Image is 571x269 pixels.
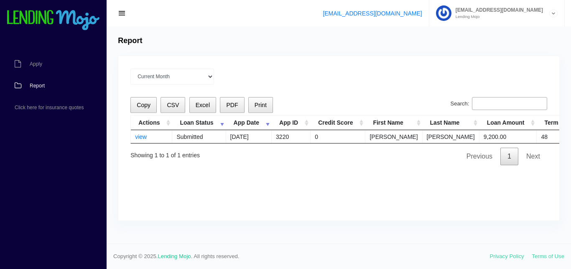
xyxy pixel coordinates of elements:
td: 48 [537,130,571,143]
span: [EMAIL_ADDRESS][DOMAIN_NAME] [451,8,543,13]
span: CSV [167,102,179,108]
td: [PERSON_NAME] [365,130,422,143]
button: CSV [161,97,185,113]
a: Previous [459,148,500,165]
th: Actions: activate to sort column ascending [131,115,172,130]
a: Privacy Policy [490,253,524,259]
button: PDF [220,97,244,113]
td: [DATE] [226,130,272,143]
th: Loan Amount: activate to sort column ascending [479,115,537,130]
th: Term: activate to sort column ascending [537,115,571,130]
span: PDF [226,102,238,108]
td: Submitted [172,130,226,143]
small: Lending Mojo [451,15,543,19]
span: Report [30,83,45,88]
th: Last Name: activate to sort column ascending [423,115,479,130]
h4: Report [118,36,142,46]
a: Next [519,148,547,165]
th: App ID: activate to sort column ascending [272,115,311,130]
img: Profile image [436,5,451,21]
span: Copy [137,102,150,108]
th: Loan Status: activate to sort column ascending [172,115,226,130]
td: 9,200.00 [479,130,537,143]
th: First Name: activate to sort column ascending [365,115,422,130]
a: [EMAIL_ADDRESS][DOMAIN_NAME] [323,10,422,17]
td: [PERSON_NAME] [423,130,479,143]
a: view [135,133,147,140]
button: Copy [130,97,157,113]
button: Excel [189,97,217,113]
td: 3220 [272,130,311,143]
span: Apply [30,61,42,67]
a: 1 [500,148,518,165]
td: 0 [311,130,365,143]
span: Copyright © 2025. . All rights reserved. [113,252,490,261]
span: Click here for insurance quotes [15,105,84,110]
span: Print [255,102,267,108]
input: Search: [472,97,547,110]
button: Print [248,97,273,113]
a: Lending Mojo [158,253,191,259]
img: logo-small.png [6,10,100,31]
div: Showing 1 to 1 of 1 entries [130,146,200,160]
a: Terms of Use [532,253,564,259]
span: Excel [196,102,210,108]
th: App Date: activate to sort column ascending [226,115,272,130]
th: Credit Score: activate to sort column ascending [311,115,365,130]
label: Search: [451,97,547,110]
